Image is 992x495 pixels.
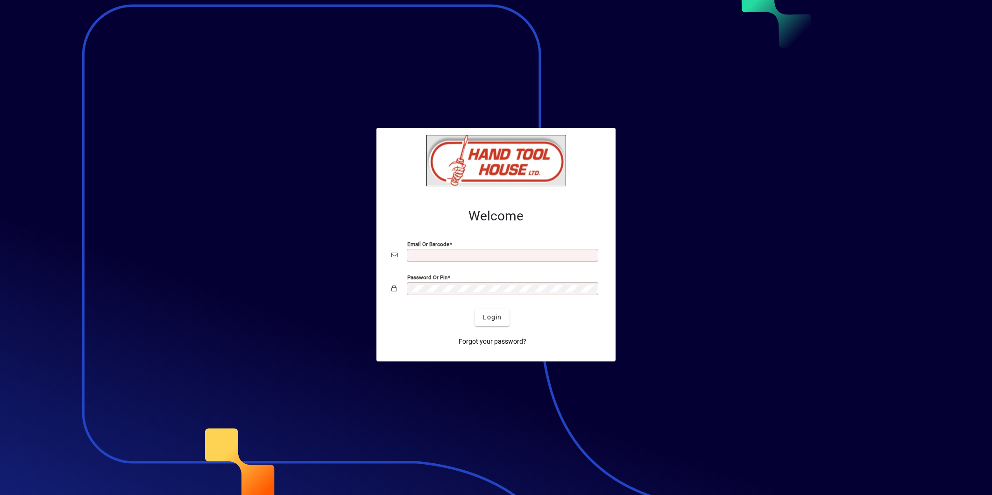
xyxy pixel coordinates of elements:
span: Forgot your password? [459,337,526,346]
a: Forgot your password? [455,333,530,350]
h2: Welcome [391,208,601,224]
mat-label: Password or Pin [407,274,447,280]
button: Login [475,309,509,326]
mat-label: Email or Barcode [407,240,449,247]
span: Login [482,312,502,322]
